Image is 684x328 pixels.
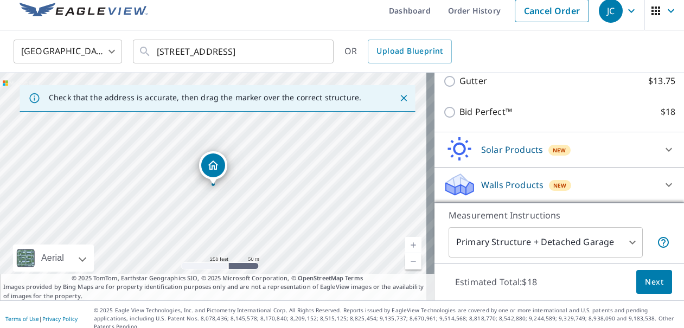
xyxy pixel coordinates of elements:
[397,91,411,105] button: Close
[459,74,487,88] p: Gutter
[446,270,546,294] p: Estimated Total: $18
[449,227,643,258] div: Primary Structure + Detached Garage
[157,36,311,67] input: Search by address or latitude-longitude
[49,93,361,102] p: Check that the address is accurate, then drag the marker over the correct structure.
[298,274,343,282] a: OpenStreetMap
[459,105,512,119] p: Bid Perfect™
[443,137,675,163] div: Solar ProductsNew
[38,245,67,272] div: Aerial
[5,315,39,323] a: Terms of Use
[553,181,567,190] span: New
[405,253,421,269] a: Current Level 17, Zoom Out
[199,151,227,185] div: Dropped pin, building 1, Residential property, 17918 Maplecliff Rd Cleveland, OH 44119
[648,74,675,88] p: $13.75
[481,178,544,191] p: Walls Products
[636,270,672,294] button: Next
[657,236,670,249] span: Your report will include the primary structure and a detached garage if one exists.
[481,143,543,156] p: Solar Products
[661,105,675,119] p: $18
[368,40,451,63] a: Upload Blueprint
[42,315,78,323] a: Privacy Policy
[13,245,94,272] div: Aerial
[443,172,675,198] div: Walls ProductsNew
[405,237,421,253] a: Current Level 17, Zoom In
[72,274,363,283] span: © 2025 TomTom, Earthstar Geographics SIO, © 2025 Microsoft Corporation, ©
[645,275,663,289] span: Next
[449,209,670,222] p: Measurement Instructions
[5,316,78,322] p: |
[20,3,148,19] img: EV Logo
[553,146,566,155] span: New
[344,40,452,63] div: OR
[345,274,363,282] a: Terms
[376,44,443,58] span: Upload Blueprint
[14,36,122,67] div: [GEOGRAPHIC_DATA]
